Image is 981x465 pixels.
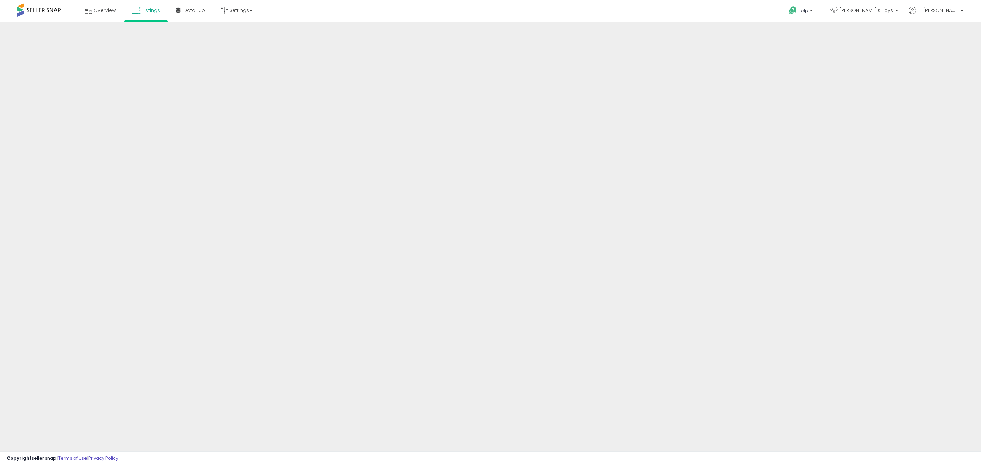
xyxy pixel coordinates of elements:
a: Hi [PERSON_NAME] [909,7,963,22]
span: Overview [94,7,116,14]
span: DataHub [184,7,205,14]
span: [PERSON_NAME]'s Toys [839,7,893,14]
span: Hi [PERSON_NAME] [918,7,959,14]
span: Help [799,8,808,14]
span: Listings [142,7,160,14]
i: Get Help [789,6,797,15]
a: Help [783,1,820,22]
